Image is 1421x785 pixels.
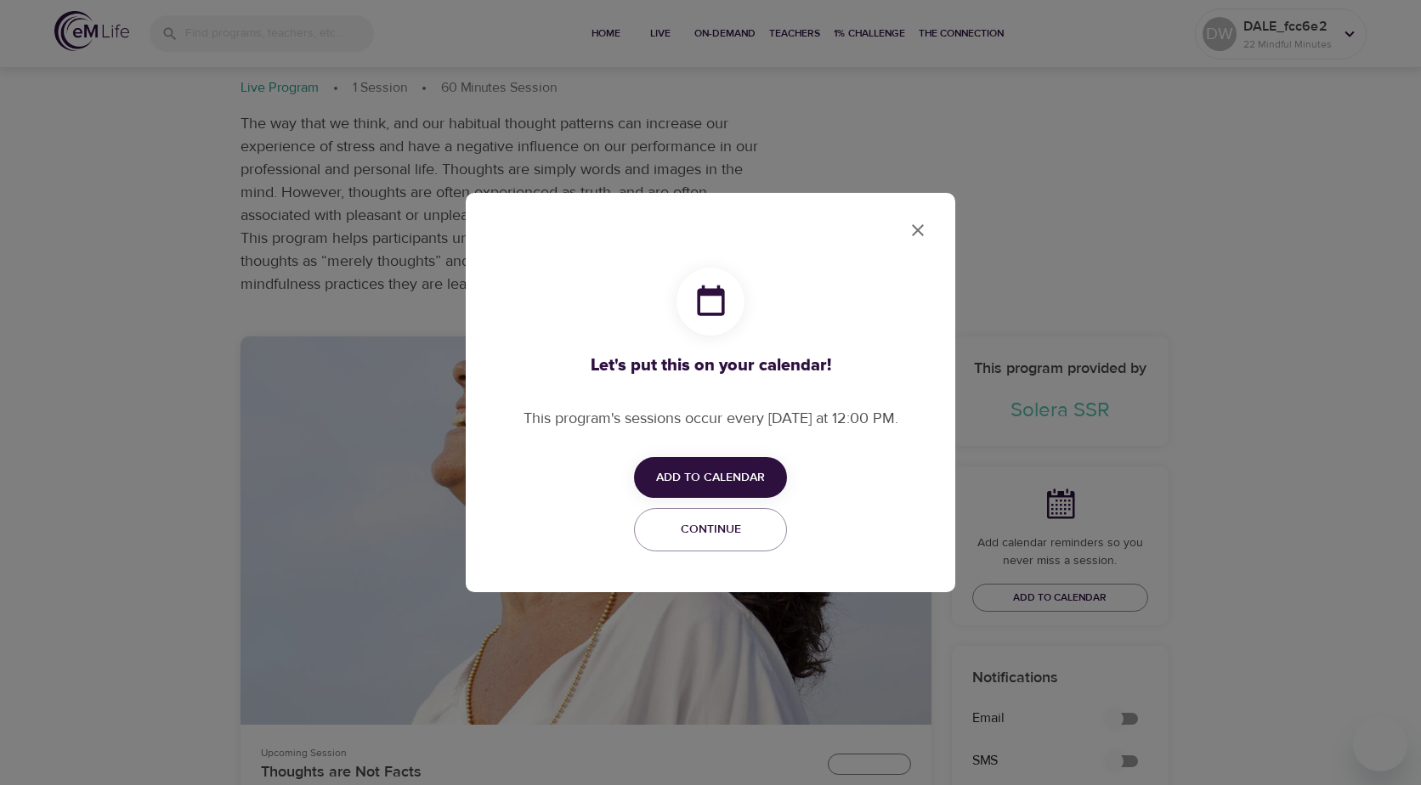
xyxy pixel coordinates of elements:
h3: Let's put this on your calendar! [524,356,898,376]
span: Continue [645,519,776,540]
button: Continue [634,508,787,551]
p: This program's sessions occur every [DATE] at 12:00 PM. [524,407,898,430]
span: Add to Calendar [656,467,765,489]
button: Add to Calendar [634,457,787,499]
button: close [897,210,938,251]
